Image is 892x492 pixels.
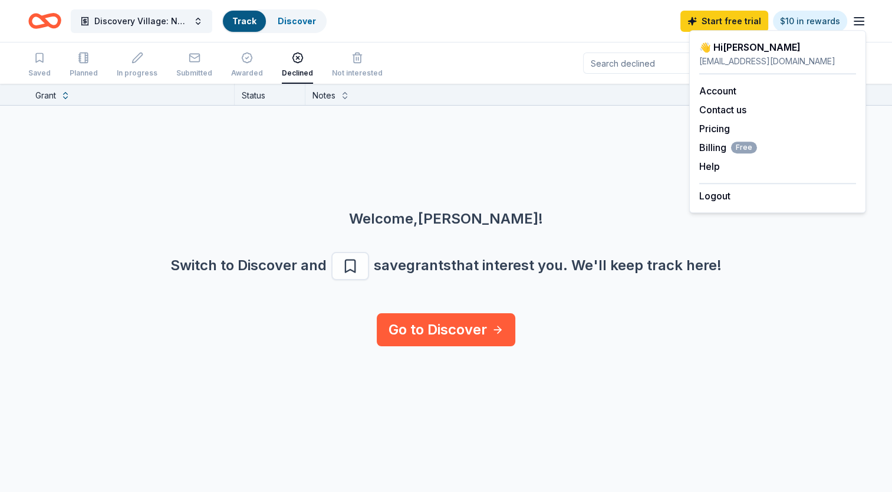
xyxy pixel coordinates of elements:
[377,313,515,346] a: Go to Discover
[583,53,734,74] input: Search declined
[332,47,383,84] button: Not interested
[699,189,730,203] button: Logout
[231,47,263,84] button: Awarded
[699,40,856,54] div: 👋 Hi [PERSON_NAME]
[222,9,327,33] button: TrackDiscover
[117,47,157,84] button: In progress
[71,9,212,33] button: Discovery Village: Nature-Based Learning
[680,11,768,32] a: Start free trial
[282,68,313,78] div: Declined
[117,68,157,78] div: In progress
[278,16,316,26] a: Discover
[35,88,56,103] div: Grant
[699,85,736,97] a: Account
[231,68,263,78] div: Awarded
[28,47,51,84] button: Saved
[699,103,746,117] button: Contact us
[699,140,757,155] span: Billing
[699,54,856,68] div: [EMAIL_ADDRESS][DOMAIN_NAME]
[176,47,212,84] button: Submitted
[28,7,61,35] a: Home
[28,252,864,280] div: Switch to Discover and save grants that interest you. We ' ll keep track here!
[699,123,730,135] a: Pricing
[699,159,720,173] button: Help
[28,209,864,228] div: Welcome, [PERSON_NAME] !
[773,11,847,32] a: $10 in rewards
[28,68,51,78] div: Saved
[731,142,757,153] span: Free
[282,47,313,84] button: Declined
[235,84,305,105] div: Status
[70,68,98,78] div: Planned
[94,14,189,28] span: Discovery Village: Nature-Based Learning
[332,68,383,78] div: Not interested
[70,47,98,84] button: Planned
[699,140,757,155] button: BillingFree
[176,68,212,78] div: Submitted
[232,16,256,26] a: Track
[312,88,335,103] div: Notes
